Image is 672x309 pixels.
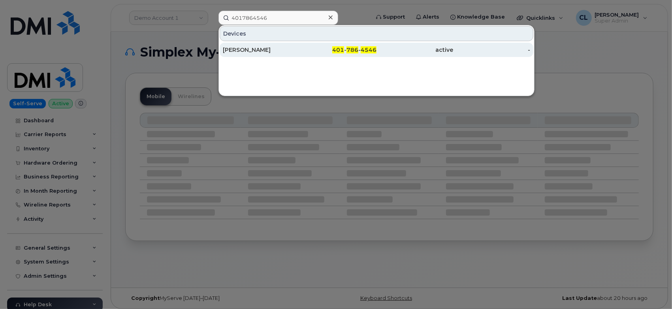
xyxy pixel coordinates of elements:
div: Devices [220,26,533,41]
span: 4546 [361,46,376,53]
div: active [376,46,454,54]
div: [PERSON_NAME] [223,46,300,54]
a: [PERSON_NAME]401-786-4546active- [220,43,533,57]
span: 401 [332,46,344,53]
span: 786 [346,46,358,53]
div: - [454,46,531,54]
div: - - [300,46,377,54]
